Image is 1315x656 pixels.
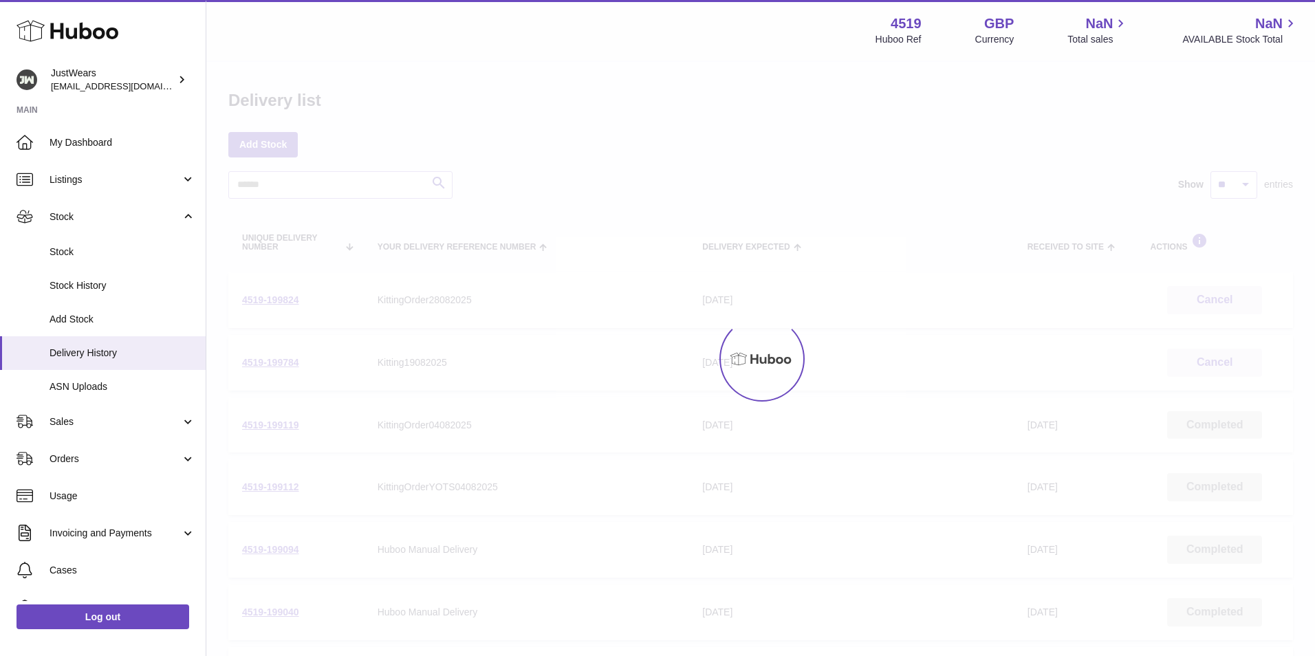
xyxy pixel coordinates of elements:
[1067,14,1129,46] a: NaN Total sales
[50,245,195,259] span: Stock
[50,173,181,186] span: Listings
[984,14,1014,33] strong: GBP
[51,67,175,93] div: JustWears
[50,136,195,149] span: My Dashboard
[51,80,202,91] span: [EMAIL_ADDRESS][DOMAIN_NAME]
[50,279,195,292] span: Stock History
[50,380,195,393] span: ASN Uploads
[17,69,37,90] img: internalAdmin-4519@internal.huboo.com
[1085,14,1113,33] span: NaN
[50,347,195,360] span: Delivery History
[876,33,922,46] div: Huboo Ref
[50,313,195,326] span: Add Stock
[50,564,195,577] span: Cases
[50,527,181,540] span: Invoicing and Payments
[891,14,922,33] strong: 4519
[1255,14,1283,33] span: NaN
[1182,33,1298,46] span: AVAILABLE Stock Total
[975,33,1014,46] div: Currency
[50,415,181,428] span: Sales
[50,490,195,503] span: Usage
[50,210,181,223] span: Stock
[50,452,181,466] span: Orders
[1182,14,1298,46] a: NaN AVAILABLE Stock Total
[1067,33,1129,46] span: Total sales
[17,604,189,629] a: Log out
